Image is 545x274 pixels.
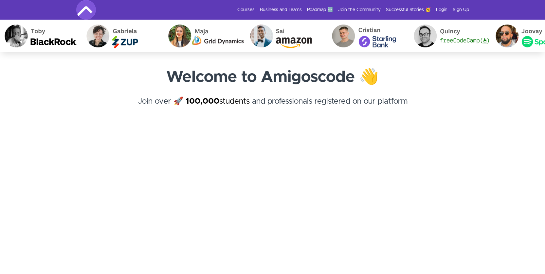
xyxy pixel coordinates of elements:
h4: Join over 🚀 and professionals registered on our platform [76,95,469,119]
a: Join the Community [338,7,381,13]
a: Sign Up [453,7,469,13]
a: Courses [237,7,255,13]
img: Gabriela [81,20,163,52]
strong: Welcome to Amigoscode 👋 [166,69,379,85]
a: 100,000students [186,97,250,105]
img: Maja [163,20,245,52]
a: Successful Stories 🥳 [386,7,431,13]
a: Roadmap 🆕 [307,7,333,13]
img: Cristian [327,20,409,52]
img: Sai [245,20,327,52]
img: Quincy [409,20,490,52]
strong: 100,000 [186,97,219,105]
a: Business and Teams [260,7,302,13]
a: Login [436,7,447,13]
